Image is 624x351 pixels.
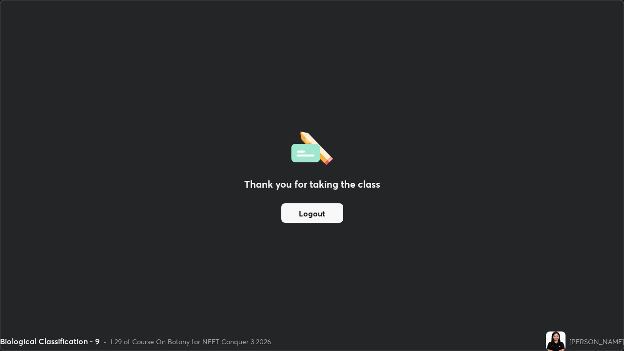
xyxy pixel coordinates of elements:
[546,331,565,351] img: 1dc9cb3aa39e4b04a647b8f00043674d.jpg
[569,336,624,347] div: [PERSON_NAME]
[111,336,271,347] div: L29 of Course On Botany for NEET Conquer 3 2026
[244,177,380,192] h2: Thank you for taking the class
[291,128,333,165] img: offlineFeedback.1438e8b3.svg
[281,203,343,223] button: Logout
[103,336,107,347] div: •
